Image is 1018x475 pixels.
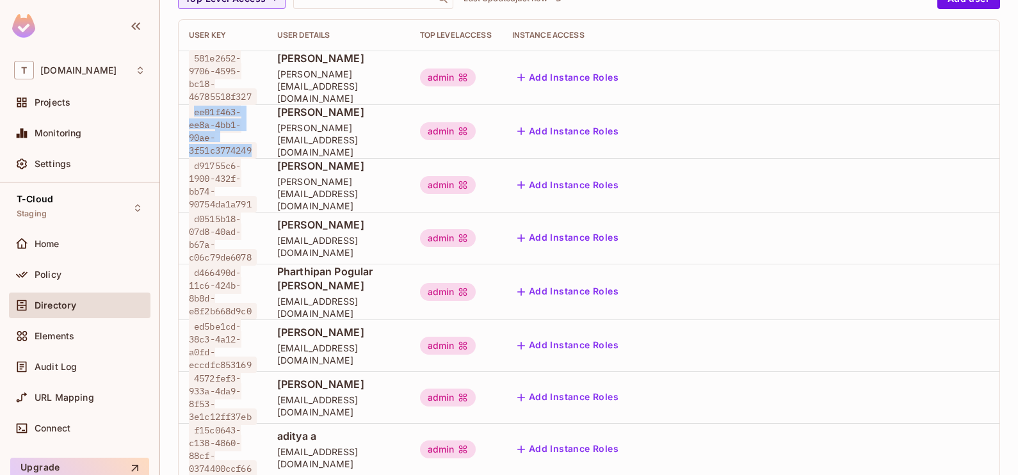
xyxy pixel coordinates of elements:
span: [PERSON_NAME] [277,325,400,339]
span: 4572fef3-933a-4da9-8f53-3e1c12ff37eb [189,370,257,425]
span: ed5be1cd-38c3-4a12-a0fd-eccdfc853169 [189,318,257,373]
button: Add Instance Roles [512,228,624,248]
span: [PERSON_NAME] [277,377,400,391]
img: SReyMgAAAABJRU5ErkJggg== [12,14,35,38]
span: ee01f463-ee8a-4bb1-90ae-3f51c3774249 [189,104,257,159]
span: URL Mapping [35,392,94,403]
span: Audit Log [35,362,77,372]
div: User Key [189,30,257,40]
span: Elements [35,331,74,341]
span: [EMAIL_ADDRESS][DOMAIN_NAME] [277,394,400,418]
span: d466490d-11c6-424b-8b8d-e8f2b668d9c0 [189,264,257,319]
span: Policy [35,270,61,280]
div: User Details [277,30,400,40]
div: admin [420,68,476,86]
button: Add Instance Roles [512,335,624,356]
span: [EMAIL_ADDRESS][DOMAIN_NAME] [277,234,400,259]
span: [PERSON_NAME] [277,159,400,173]
div: admin [420,283,476,301]
span: [PERSON_NAME][EMAIL_ADDRESS][DOMAIN_NAME] [277,122,400,158]
span: Directory [35,300,76,310]
span: [PERSON_NAME] [277,218,400,232]
span: Projects [35,97,70,108]
span: 581e2652-9706-4595-bc18-46785518f327 [189,50,257,105]
span: T [14,61,34,79]
span: aditya a [277,429,400,443]
button: Add Instance Roles [512,439,624,460]
span: T-Cloud [17,194,53,204]
div: admin [420,337,476,355]
span: d91755c6-1900-432f-bb74-90754da1a791 [189,157,257,213]
span: [EMAIL_ADDRESS][DOMAIN_NAME] [277,295,400,319]
span: [PERSON_NAME][EMAIL_ADDRESS][DOMAIN_NAME] [277,175,400,212]
button: Add Instance Roles [512,282,624,302]
span: Workspace: t-mobile.com [40,65,117,76]
span: Monitoring [35,128,82,138]
div: admin [420,389,476,407]
button: Add Instance Roles [512,175,624,195]
span: [PERSON_NAME] [277,105,400,119]
div: admin [420,176,476,194]
span: Connect [35,423,70,433]
span: [EMAIL_ADDRESS][DOMAIN_NAME] [277,342,400,366]
span: [PERSON_NAME][EMAIL_ADDRESS][DOMAIN_NAME] [277,68,400,104]
button: Add Instance Roles [512,121,624,141]
span: Home [35,239,60,249]
span: d0515b18-07d8-40ad-b67a-c06c79de6078 [189,211,257,266]
div: admin [420,122,476,140]
div: admin [420,440,476,458]
span: Pharthipan Pogular [PERSON_NAME] [277,264,400,293]
span: [PERSON_NAME] [277,51,400,65]
button: Add Instance Roles [512,67,624,88]
div: Top Level Access [420,30,492,40]
button: Add Instance Roles [512,387,624,408]
span: Staging [17,209,47,219]
div: admin [420,229,476,247]
span: [EMAIL_ADDRESS][DOMAIN_NAME] [277,446,400,470]
span: Settings [35,159,71,169]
